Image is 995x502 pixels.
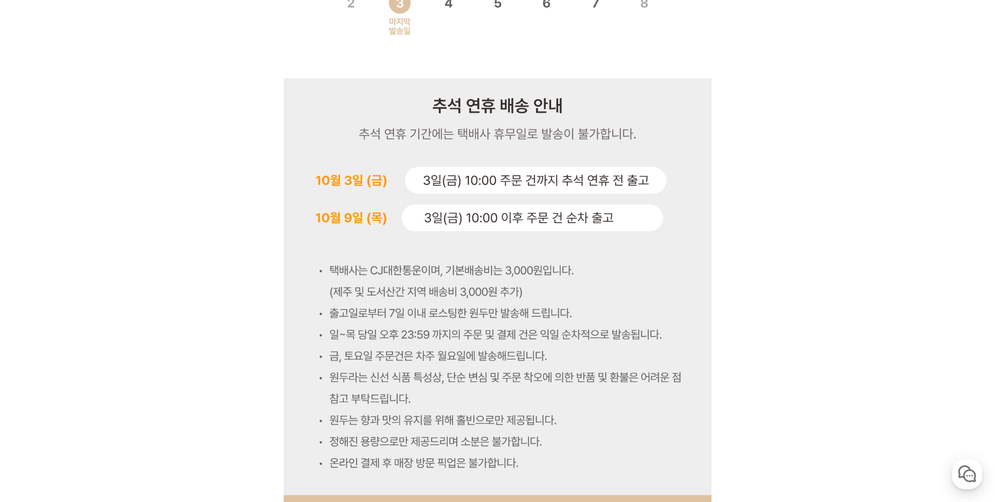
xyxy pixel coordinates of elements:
span: 대화 [98,357,111,365]
a: 설정 [138,340,206,367]
a: 대화 [71,340,138,367]
span: 홈 [34,356,40,365]
span: 설정 [166,356,179,365]
a: 홈 [3,340,71,367]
